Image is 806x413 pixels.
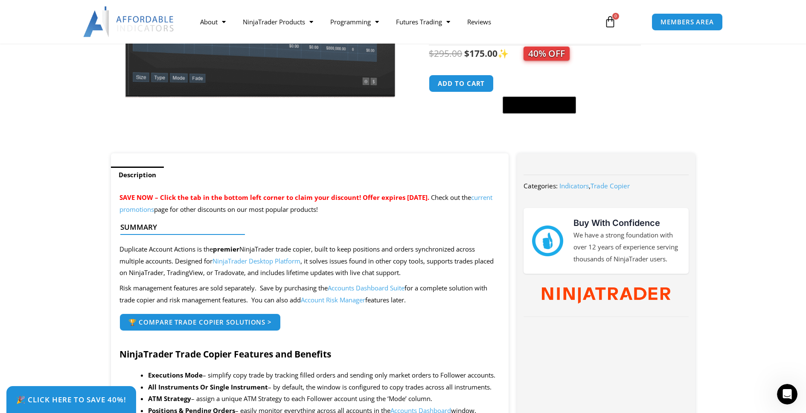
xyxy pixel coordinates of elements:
[213,245,239,253] strong: premier
[6,386,136,413] a: 🎉 Click Here to save 40%!
[148,383,268,391] strong: All Instruments Or Single Instrument
[524,47,570,61] span: 40% OFF
[661,19,714,25] span: MEMBERS AREA
[148,369,500,381] li: – simplify copy trade by tracking filled orders and sending only market orders to Follower accounts.
[119,193,429,202] span: SAVE NOW – Click the tab in the bottom left corner to claim your discount! Offer expires [DATE].
[573,217,680,229] h3: Buy With Confidence
[148,381,500,393] li: – by default, the window is configured to copy trades across all instruments.
[559,182,589,190] a: Indicators
[16,396,126,403] span: 🎉 Click Here to save 40%!
[429,119,678,126] iframe: PayPal Message 1
[573,229,680,265] p: We have a strong foundation with over 12 years of experience serving thousands of NinjaTrader users.
[212,257,300,265] a: NinjaTrader Desktop Platform
[128,319,272,325] span: 🏆 Compare Trade Copier Solutions >
[532,226,563,256] img: mark thumbs good 43913 | Affordable Indicators – NinjaTrader
[429,75,494,92] button: Add to cart
[148,371,203,379] strong: Executions Mode
[591,9,629,34] a: 0
[301,296,365,304] a: Account Risk Manager
[503,97,576,114] button: Buy with GPay
[111,167,164,183] a: Description
[234,12,322,32] a: NinjaTrader Products
[524,182,558,190] span: Categories:
[328,284,404,292] a: Accounts Dashboard Suite
[192,12,234,32] a: About
[652,13,723,31] a: MEMBERS AREA
[777,384,797,404] iframe: Intercom live chat
[387,12,459,32] a: Futures Trading
[591,182,630,190] a: Trade Copier
[119,313,281,331] a: 🏆 Compare Trade Copier Solutions >
[119,282,500,306] p: Risk management features are sold separately. Save by purchasing the for a complete solution with...
[498,47,570,59] span: ✨
[83,6,175,37] img: LogoAI | Affordable Indicators – NinjaTrader
[464,47,469,59] span: $
[119,348,331,360] strong: NinjaTrader Trade Copier Features and Benefits
[119,192,500,216] p: Check out the page for other discounts on our most popular products!
[501,73,578,94] iframe: Secure express checkout frame
[559,182,630,190] span: ,
[464,47,498,59] bdi: 175.00
[612,13,619,20] span: 0
[429,47,462,59] bdi: 295.00
[542,287,670,304] img: NinjaTrader Wordmark color RGB | Affordable Indicators – NinjaTrader
[120,223,493,231] h4: Summary
[322,12,387,32] a: Programming
[459,12,500,32] a: Reviews
[119,245,494,277] span: Duplicate Account Actions is the NinjaTrader trade copier, built to keep positions and orders syn...
[429,47,434,59] span: $
[192,12,594,32] nav: Menu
